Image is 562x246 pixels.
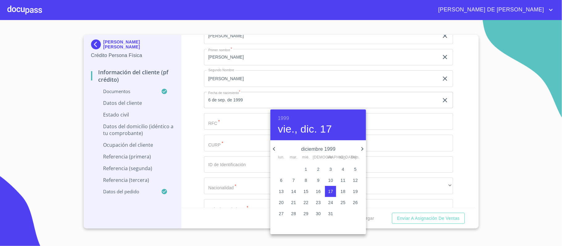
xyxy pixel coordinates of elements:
[354,166,356,172] p: 5
[279,211,284,217] p: 27
[350,197,361,208] button: 26
[278,146,359,153] p: diciembre 1999
[280,177,282,183] p: 6
[300,175,311,186] button: 8
[340,199,345,206] p: 25
[292,177,295,183] p: 7
[276,154,287,161] span: lun.
[328,199,333,206] p: 24
[300,186,311,197] button: 15
[288,154,299,161] span: mar.
[288,197,299,208] button: 21
[291,199,296,206] p: 21
[316,188,321,195] p: 16
[350,154,361,161] span: dom.
[300,154,311,161] span: mié.
[325,154,336,161] span: vie.
[305,166,307,172] p: 1
[350,164,361,175] button: 5
[337,186,348,197] button: 18
[303,199,308,206] p: 22
[305,177,307,183] p: 8
[313,154,324,161] span: [DEMOGRAPHIC_DATA].
[278,123,332,136] button: vie., dic. 17
[316,211,321,217] p: 30
[340,188,345,195] p: 18
[353,177,358,183] p: 12
[291,188,296,195] p: 14
[288,175,299,186] button: 7
[288,186,299,197] button: 14
[303,188,308,195] p: 15
[300,197,311,208] button: 22
[276,208,287,219] button: 27
[337,164,348,175] button: 4
[313,175,324,186] button: 9
[353,188,358,195] p: 19
[329,166,332,172] p: 3
[328,188,333,195] p: 17
[350,186,361,197] button: 19
[337,197,348,208] button: 25
[288,208,299,219] button: 28
[279,188,284,195] p: 13
[291,211,296,217] p: 28
[353,199,358,206] p: 26
[276,186,287,197] button: 13
[317,177,319,183] p: 9
[317,166,319,172] p: 2
[337,154,348,161] span: sáb.
[300,208,311,219] button: 29
[342,166,344,172] p: 4
[278,114,289,123] button: 1999
[350,175,361,186] button: 12
[303,211,308,217] p: 29
[337,175,348,186] button: 11
[325,186,336,197] button: 17
[300,164,311,175] button: 1
[328,177,333,183] p: 10
[313,208,324,219] button: 30
[328,211,333,217] p: 31
[276,197,287,208] button: 20
[325,164,336,175] button: 3
[325,208,336,219] button: 31
[325,175,336,186] button: 10
[279,199,284,206] p: 20
[276,175,287,186] button: 6
[313,197,324,208] button: 23
[313,164,324,175] button: 2
[325,197,336,208] button: 24
[313,186,324,197] button: 16
[316,199,321,206] p: 23
[340,177,345,183] p: 11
